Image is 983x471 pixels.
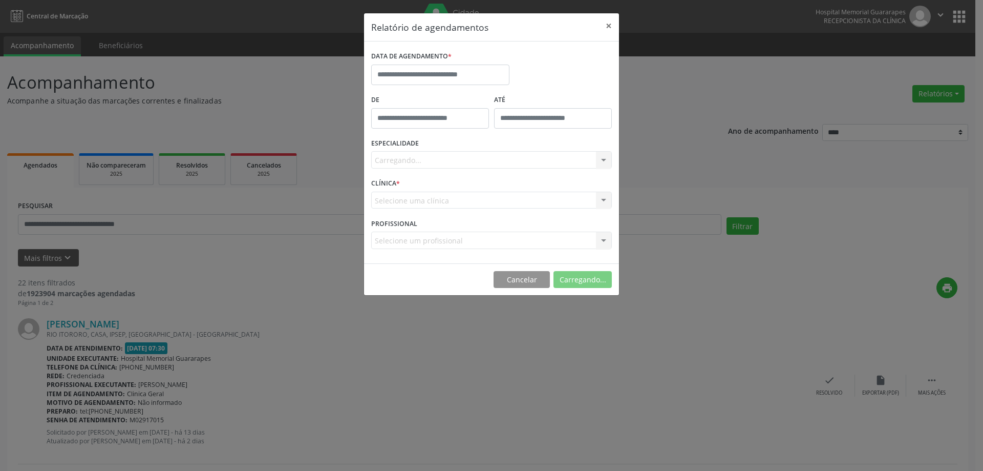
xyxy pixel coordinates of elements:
[371,49,452,65] label: DATA DE AGENDAMENTO
[553,271,612,289] button: Carregando...
[494,271,550,289] button: Cancelar
[599,13,619,38] button: Close
[371,216,417,232] label: PROFISSIONAL
[371,136,419,152] label: ESPECIALIDADE
[371,92,489,108] label: De
[371,176,400,192] label: CLÍNICA
[371,21,488,34] h5: Relatório de agendamentos
[494,92,612,108] label: ATÉ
